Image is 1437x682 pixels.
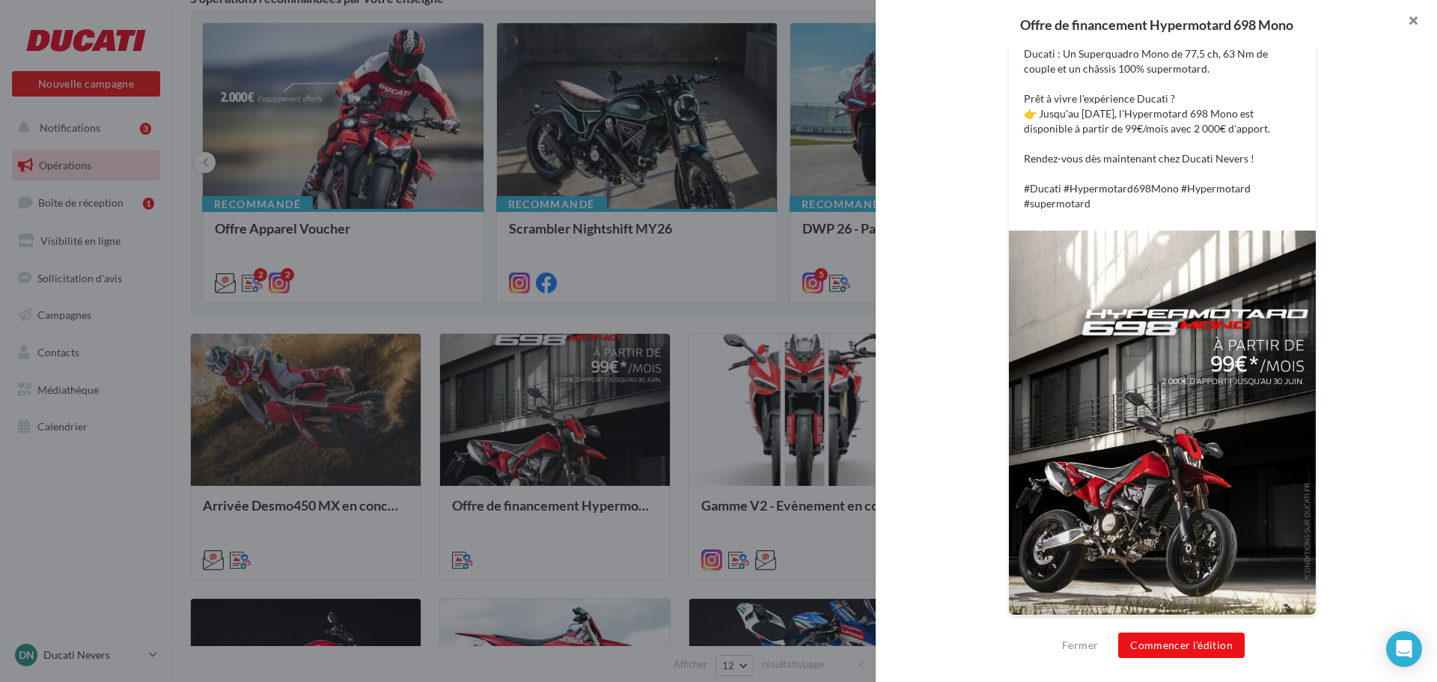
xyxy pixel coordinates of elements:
[1024,16,1301,211] p: 🔥Osez l’adrénaline pure avec le nouvel Hypermotard 698 Mono , le tout premier Supermotard monocyl...
[1386,631,1422,667] div: Open Intercom Messenger
[1118,633,1245,658] button: Commencer l'édition
[1008,615,1317,635] div: La prévisualisation est non-contractuelle
[900,18,1413,31] div: Offre de financement Hypermotard 698 Mono
[1056,636,1104,654] button: Fermer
